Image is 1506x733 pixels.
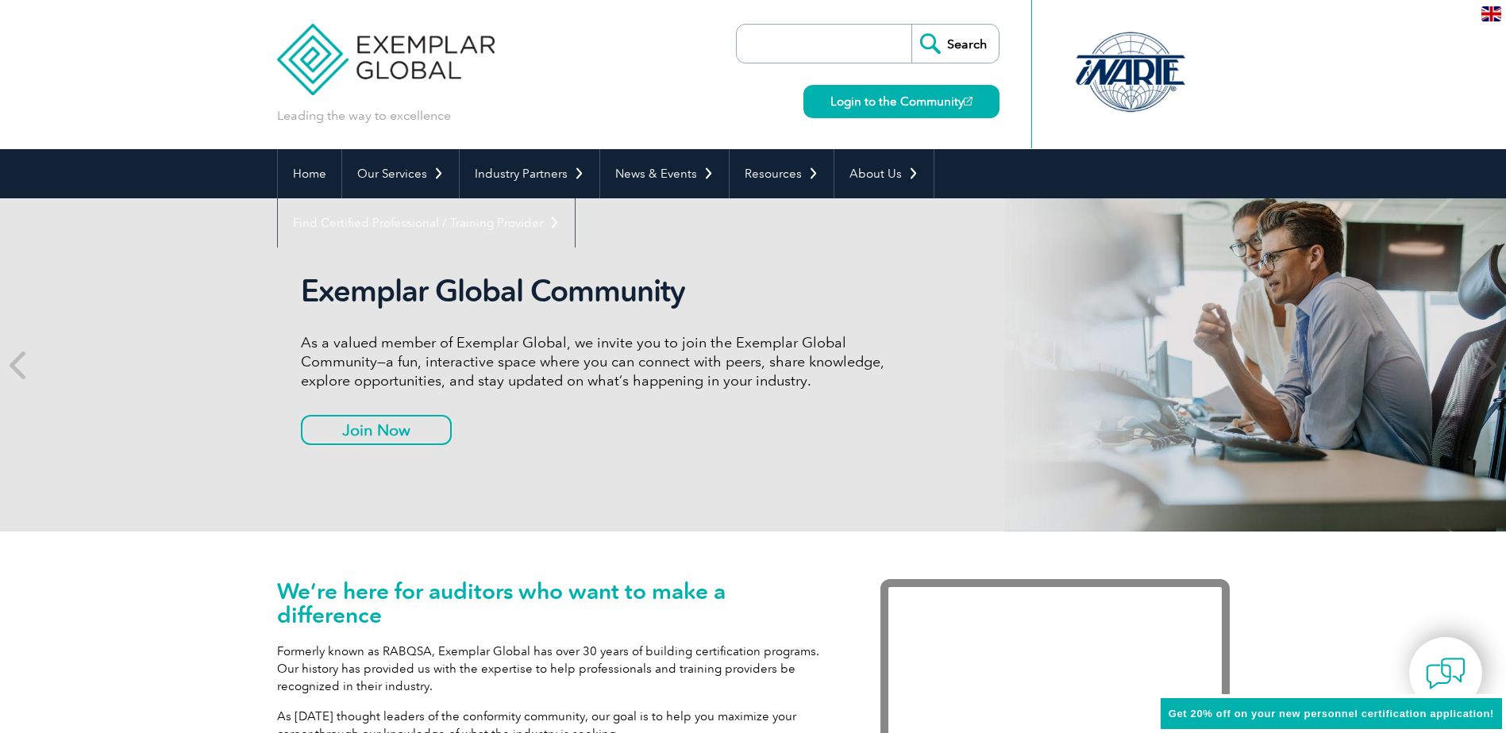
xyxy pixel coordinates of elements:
[278,198,575,248] a: Find Certified Professional / Training Provider
[834,149,934,198] a: About Us
[600,149,729,198] a: News & Events
[277,643,833,695] p: Formerly known as RABQSA, Exemplar Global has over 30 years of building certification programs. O...
[730,149,834,198] a: Resources
[911,25,999,63] input: Search
[964,97,973,106] img: open_square.png
[301,333,896,390] p: As a valued member of Exemplar Global, we invite you to join the Exemplar Global Community—a fun,...
[460,149,599,198] a: Industry Partners
[342,149,459,198] a: Our Services
[803,85,1000,118] a: Login to the Community
[277,579,833,627] h1: We’re here for auditors who want to make a difference
[1169,708,1494,720] span: Get 20% off on your new personnel certification application!
[301,415,452,445] a: Join Now
[278,149,341,198] a: Home
[301,273,896,309] h2: Exemplar Global Community
[277,107,451,125] p: Leading the way to excellence
[1426,654,1466,693] img: contact-chat.png
[1481,6,1501,21] img: en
